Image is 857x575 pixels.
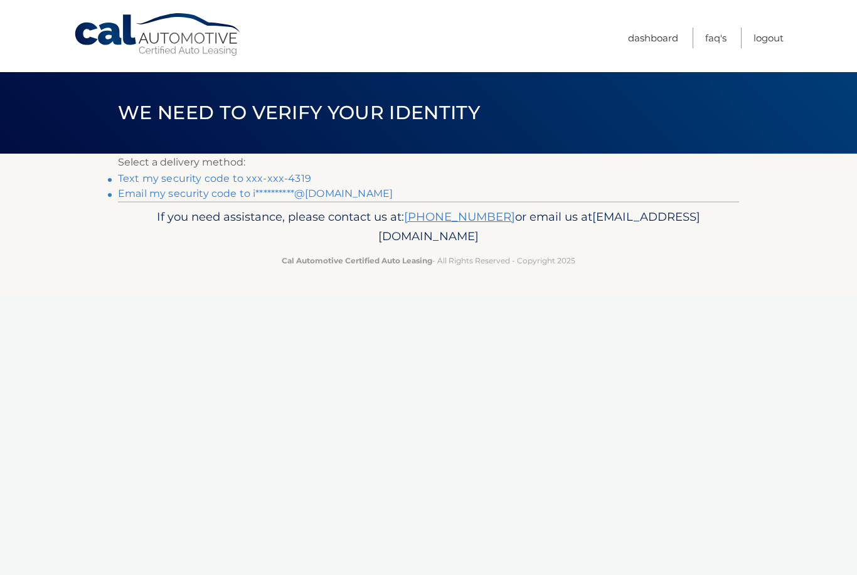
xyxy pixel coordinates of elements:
[118,154,739,171] p: Select a delivery method:
[282,256,432,265] strong: Cal Automotive Certified Auto Leasing
[126,254,731,267] p: - All Rights Reserved - Copyright 2025
[753,28,784,48] a: Logout
[126,207,731,247] p: If you need assistance, please contact us at: or email us at
[118,101,480,124] span: We need to verify your identity
[118,187,393,199] a: Email my security code to i**********@[DOMAIN_NAME]
[628,28,678,48] a: Dashboard
[118,172,311,184] a: Text my security code to xxx-xxx-4319
[73,13,243,57] a: Cal Automotive
[705,28,727,48] a: FAQ's
[404,209,515,224] a: [PHONE_NUMBER]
